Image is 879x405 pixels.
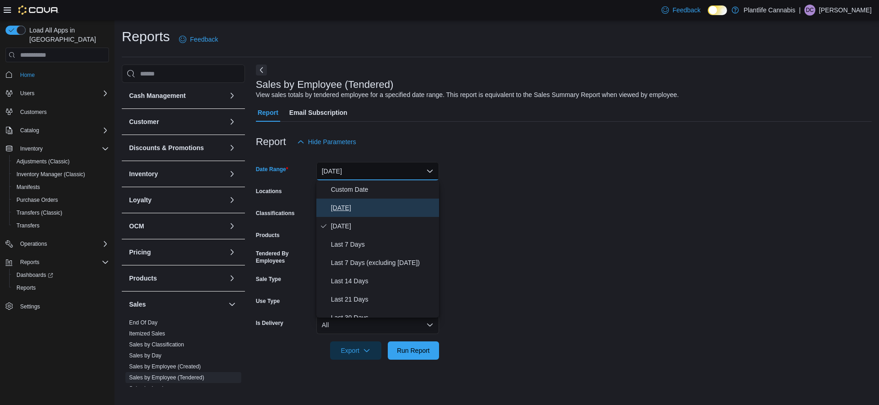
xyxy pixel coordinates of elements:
[129,300,146,309] h3: Sales
[16,143,109,154] span: Inventory
[129,221,144,231] h3: OCM
[227,142,238,153] button: Discounts & Promotions
[743,5,795,16] p: Plantlife Cannabis
[227,273,238,284] button: Products
[9,281,113,294] button: Reports
[316,316,439,334] button: All
[2,256,113,269] button: Reports
[13,169,109,180] span: Inventory Manager (Classic)
[331,312,435,323] span: Last 30 Days
[16,184,40,191] span: Manifests
[256,275,281,283] label: Sale Type
[16,209,62,216] span: Transfers (Classic)
[799,5,801,16] p: |
[227,247,238,258] button: Pricing
[13,282,39,293] a: Reports
[129,319,157,326] a: End Of Day
[13,182,109,193] span: Manifests
[20,127,39,134] span: Catalog
[16,238,51,249] button: Operations
[256,79,394,90] h3: Sales by Employee (Tendered)
[658,1,704,19] a: Feedback
[13,194,62,205] a: Purchase Orders
[227,168,238,179] button: Inventory
[129,274,225,283] button: Products
[16,196,58,204] span: Purchase Orders
[256,250,313,265] label: Tendered By Employees
[227,116,238,127] button: Customer
[331,221,435,232] span: [DATE]
[9,194,113,206] button: Purchase Orders
[16,284,36,292] span: Reports
[129,143,225,152] button: Discounts & Promotions
[129,248,151,257] h3: Pricing
[129,117,225,126] button: Customer
[13,194,109,205] span: Purchase Orders
[129,248,225,257] button: Pricing
[20,303,40,310] span: Settings
[227,194,238,205] button: Loyalty
[331,275,435,286] span: Last 14 Days
[129,91,186,100] h3: Cash Management
[331,294,435,305] span: Last 21 Days
[256,210,295,217] label: Classifications
[20,108,47,116] span: Customers
[13,156,73,167] a: Adjustments (Classic)
[2,105,113,119] button: Customers
[2,300,113,313] button: Settings
[16,88,38,99] button: Users
[16,69,109,80] span: Home
[256,166,288,173] label: Date Range
[129,169,225,178] button: Inventory
[16,301,109,312] span: Settings
[129,300,225,309] button: Sales
[16,222,39,229] span: Transfers
[16,171,85,178] span: Inventory Manager (Classic)
[9,269,113,281] a: Dashboards
[9,206,113,219] button: Transfers (Classic)
[316,180,439,318] div: Select listbox
[13,270,109,281] span: Dashboards
[388,341,439,360] button: Run Report
[190,35,218,44] span: Feedback
[16,257,109,268] span: Reports
[336,341,376,360] span: Export
[175,30,222,49] a: Feedback
[129,274,157,283] h3: Products
[13,270,57,281] a: Dashboards
[129,195,225,205] button: Loyalty
[256,319,283,327] label: Is Delivery
[16,88,109,99] span: Users
[227,299,238,310] button: Sales
[13,207,109,218] span: Transfers (Classic)
[13,182,43,193] a: Manifests
[293,133,360,151] button: Hide Parameters
[20,90,34,97] span: Users
[20,71,35,79] span: Home
[2,68,113,81] button: Home
[122,27,170,46] h1: Reports
[819,5,872,16] p: [PERSON_NAME]
[256,90,679,100] div: View sales totals by tendered employee for a specified date range. This report is equivalent to t...
[331,184,435,195] span: Custom Date
[20,259,39,266] span: Reports
[16,106,109,118] span: Customers
[18,5,59,15] img: Cova
[16,70,38,81] a: Home
[256,65,267,76] button: Next
[20,145,43,152] span: Inventory
[26,26,109,44] span: Load All Apps in [GEOGRAPHIC_DATA]
[129,91,225,100] button: Cash Management
[227,221,238,232] button: OCM
[9,168,113,181] button: Inventory Manager (Classic)
[16,238,109,249] span: Operations
[129,352,162,359] a: Sales by Day
[16,125,109,136] span: Catalog
[256,232,280,239] label: Products
[129,363,201,370] a: Sales by Employee (Created)
[16,143,46,154] button: Inventory
[13,220,109,231] span: Transfers
[256,136,286,147] h3: Report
